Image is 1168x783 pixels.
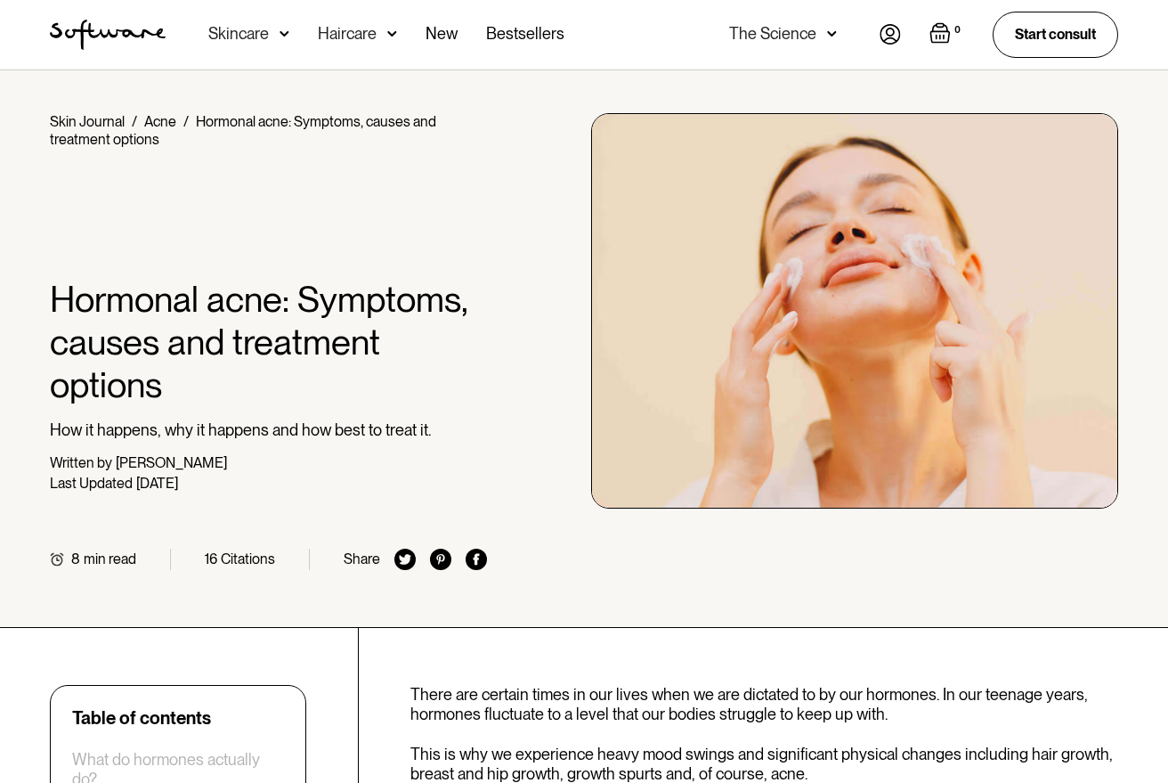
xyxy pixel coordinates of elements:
[50,20,166,50] img: Software Logo
[466,549,487,570] img: facebook icon
[136,475,178,492] div: [DATE]
[71,551,80,567] div: 8
[729,25,816,43] div: The Science
[84,551,136,567] div: min read
[387,25,397,43] img: arrow down
[144,113,176,130] a: Acne
[951,22,964,38] div: 0
[827,25,837,43] img: arrow down
[50,113,436,148] div: Hormonal acne: Symptoms, causes and treatment options
[72,707,211,729] div: Table of contents
[50,420,487,440] p: How it happens, why it happens and how best to treat it.
[410,685,1118,723] p: There are certain times in our lives when we are dictated to by our hormones. In our teenage year...
[394,549,416,570] img: twitter icon
[50,113,125,130] a: Skin Journal
[410,745,1118,783] p: This is why we experience heavy mood swings and significant physical changes including hair growt...
[50,475,133,492] div: Last Updated
[344,551,380,567] div: Share
[116,454,227,471] div: [PERSON_NAME]
[318,25,377,43] div: Haircare
[929,22,964,47] a: Open empty cart
[208,25,269,43] div: Skincare
[430,549,451,570] img: pinterest icon
[50,278,487,406] h1: Hormonal acne: Symptoms, causes and treatment options
[50,454,112,471] div: Written by
[205,551,217,567] div: 16
[50,20,166,50] a: home
[221,551,275,567] div: Citations
[993,12,1118,57] a: Start consult
[183,113,189,130] div: /
[280,25,289,43] img: arrow down
[132,113,137,130] div: /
